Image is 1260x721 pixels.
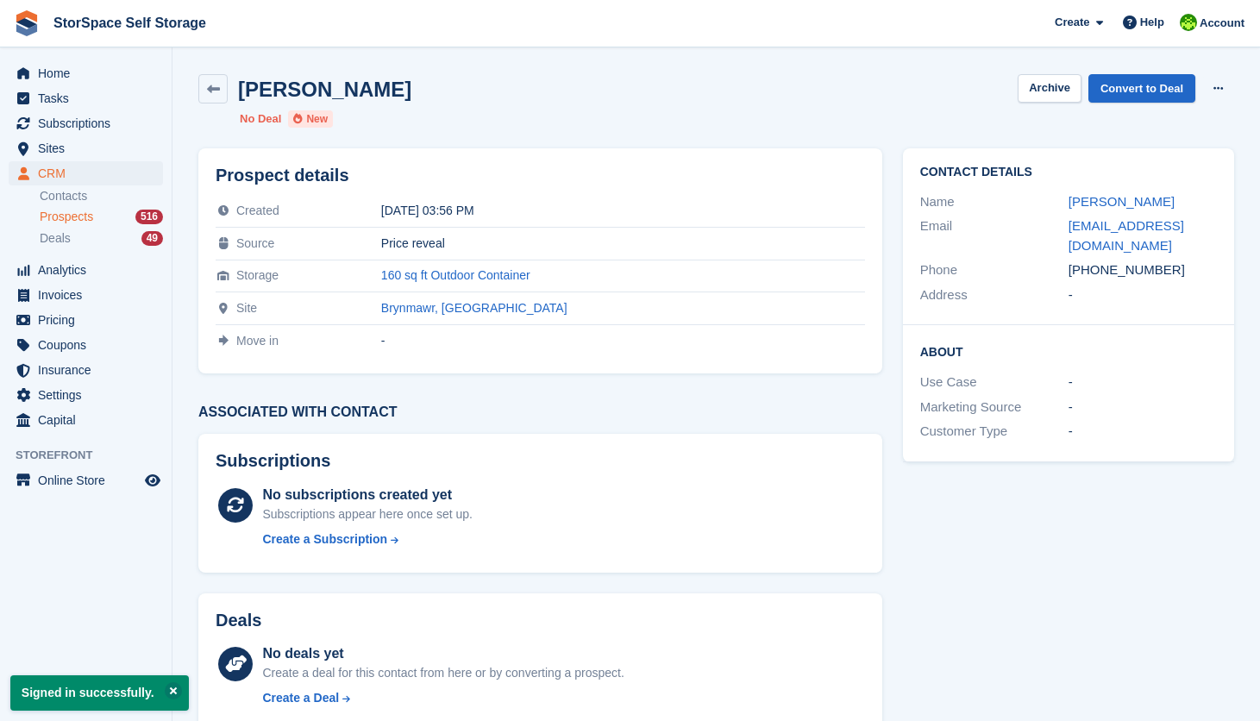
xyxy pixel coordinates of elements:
a: Deals 49 [40,229,163,248]
div: - [1069,422,1217,442]
p: Signed in successfully. [10,675,189,711]
div: - [381,334,865,348]
a: Convert to Deal [1088,74,1195,103]
div: Create a Subscription [262,530,387,549]
a: Prospects 516 [40,208,163,226]
a: menu [9,136,163,160]
span: Account [1200,15,1244,32]
span: Tasks [38,86,141,110]
div: Marketing Source [920,398,1069,417]
span: Source [236,236,274,250]
h2: Subscriptions [216,451,865,471]
div: No subscriptions created yet [262,485,473,505]
span: Site [236,301,257,315]
span: Storage [236,268,279,282]
span: Analytics [38,258,141,282]
a: menu [9,111,163,135]
h2: Prospect details [216,166,865,185]
a: Create a Subscription [262,530,473,549]
span: Deals [40,230,71,247]
div: 516 [135,210,163,224]
div: Address [920,285,1069,305]
span: Settings [38,383,141,407]
span: Insurance [38,358,141,382]
div: Phone [920,260,1069,280]
div: Subscriptions appear here once set up. [262,505,473,524]
div: [DATE] 03:56 PM [381,204,865,217]
div: Customer Type [920,422,1069,442]
li: No Deal [240,110,281,128]
div: 49 [141,231,163,246]
span: Created [236,204,279,217]
div: - [1069,373,1217,392]
span: Help [1140,14,1164,31]
button: Archive [1018,74,1081,103]
a: menu [9,161,163,185]
span: Prospects [40,209,93,225]
h3: Associated with contact [198,404,882,420]
li: New [288,110,333,128]
h2: Contact Details [920,166,1217,179]
a: menu [9,468,163,492]
a: StorSpace Self Storage [47,9,213,37]
div: Create a Deal [262,689,339,707]
a: menu [9,408,163,432]
span: Invoices [38,283,141,307]
div: Use Case [920,373,1069,392]
img: stora-icon-8386f47178a22dfd0bd8f6a31ec36ba5ce8667c1dd55bd0f319d3a0aa187defe.svg [14,10,40,36]
span: Create [1055,14,1089,31]
div: Price reveal [381,236,865,250]
div: - [1069,285,1217,305]
a: Contacts [40,188,163,204]
a: Brynmawr, [GEOGRAPHIC_DATA] [381,301,567,315]
a: menu [9,308,163,332]
div: Name [920,192,1069,212]
span: CRM [38,161,141,185]
span: Sites [38,136,141,160]
div: Email [920,216,1069,255]
a: menu [9,258,163,282]
h2: [PERSON_NAME] [238,78,411,101]
h2: Deals [216,611,261,630]
a: menu [9,283,163,307]
span: Online Store [38,468,141,492]
a: menu [9,383,163,407]
a: Preview store [142,470,163,491]
a: menu [9,61,163,85]
a: menu [9,86,163,110]
span: Home [38,61,141,85]
h2: About [920,342,1217,360]
span: Storefront [16,447,172,464]
span: Subscriptions [38,111,141,135]
div: [PHONE_NUMBER] [1069,260,1217,280]
div: - [1069,398,1217,417]
a: Create a Deal [262,689,624,707]
a: [PERSON_NAME] [1069,194,1175,209]
div: No deals yet [262,643,624,664]
a: [EMAIL_ADDRESS][DOMAIN_NAME] [1069,218,1184,253]
span: Capital [38,408,141,432]
a: menu [9,358,163,382]
div: Create a deal for this contact from here or by converting a prospect. [262,664,624,682]
a: 160 sq ft Outdoor Container [381,268,530,282]
span: Coupons [38,333,141,357]
img: paul catt [1180,14,1197,31]
span: Move in [236,334,279,348]
span: Pricing [38,308,141,332]
a: menu [9,333,163,357]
